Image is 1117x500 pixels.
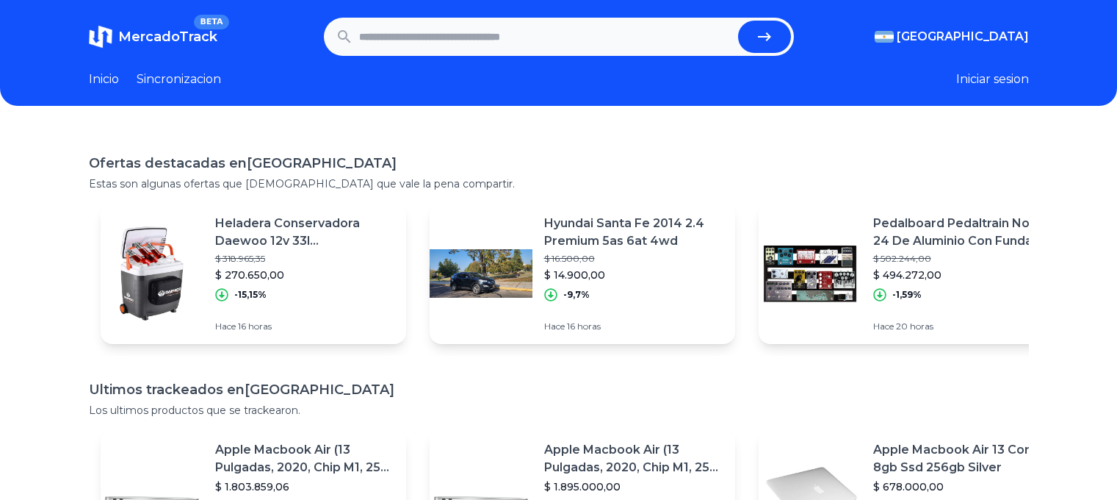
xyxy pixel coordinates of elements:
[956,71,1029,88] button: Iniciar sesion
[873,479,1052,494] p: $ 678.000,00
[101,222,203,325] img: Featured image
[544,321,723,332] p: Hace 16 horas
[873,268,1052,282] p: $ 494.272,00
[215,268,394,282] p: $ 270.650,00
[215,321,394,332] p: Hace 16 horas
[544,268,723,282] p: $ 14.900,00
[89,379,1029,400] h1: Ultimos trackeados en [GEOGRAPHIC_DATA]
[897,28,1029,46] span: [GEOGRAPHIC_DATA]
[873,215,1052,250] p: Pedalboard Pedaltrain Novo 24 De Aluminio Con Funda
[544,253,723,265] p: $ 16.500,00
[875,31,894,43] img: Argentina
[215,253,394,265] p: $ 318.965,35
[89,153,1029,174] h1: Ofertas destacadas en [GEOGRAPHIC_DATA]
[215,479,394,494] p: $ 1.803.859,06
[892,289,922,301] p: -1,59%
[544,215,723,250] p: Hyundai Santa Fe 2014 2.4 Premium 5as 6at 4wd
[101,203,406,344] a: Featured imageHeladera Conservadora Daewoo 12v 33l Termoeléctrica Portatil$ 318.965,35$ 270.650,0...
[234,289,267,301] p: -15,15%
[875,28,1029,46] button: [GEOGRAPHIC_DATA]
[89,25,217,49] a: MercadoTrackBETA
[873,321,1052,332] p: Hace 20 horas
[137,71,221,88] a: Sincronizacion
[89,71,119,88] a: Inicio
[759,203,1064,344] a: Featured imagePedalboard Pedaltrain Novo 24 De Aluminio Con Funda$ 502.244,00$ 494.272,00-1,59%Ha...
[430,203,735,344] a: Featured imageHyundai Santa Fe 2014 2.4 Premium 5as 6at 4wd$ 16.500,00$ 14.900,00-9,7%Hace 16 horas
[544,479,723,494] p: $ 1.895.000,00
[89,25,112,49] img: MercadoTrack
[544,441,723,476] p: Apple Macbook Air (13 Pulgadas, 2020, Chip M1, 256 Gb De Ssd, 8 Gb De Ram) - Plata
[759,222,861,325] img: Featured image
[873,253,1052,265] p: $ 502.244,00
[89,176,1029,191] p: Estas son algunas ofertas que [DEMOGRAPHIC_DATA] que vale la pena compartir.
[194,15,228,29] span: BETA
[89,403,1029,418] p: Los ultimos productos que se trackearon.
[873,441,1052,476] p: Apple Macbook Air 13 Core I5 8gb Ssd 256gb Silver
[215,215,394,250] p: Heladera Conservadora Daewoo 12v 33l Termoeléctrica Portatil
[430,222,532,325] img: Featured image
[563,289,590,301] p: -9,7%
[118,29,217,45] span: MercadoTrack
[215,441,394,476] p: Apple Macbook Air (13 Pulgadas, 2020, Chip M1, 256 Gb De Ssd, 8 Gb De Ram) - Plata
